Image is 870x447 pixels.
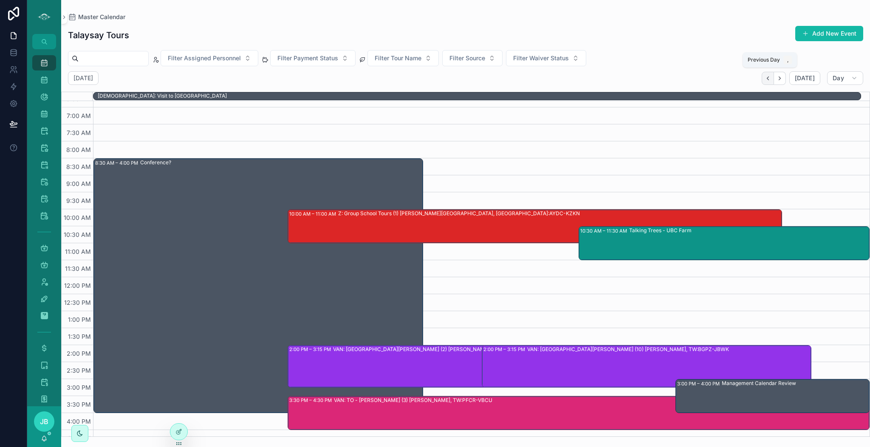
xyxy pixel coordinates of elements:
[161,50,258,66] button: Select Button
[784,56,791,63] span: ,
[66,316,93,323] span: 1:00 PM
[580,227,629,235] div: 10:30 AM – 11:30 AM
[63,265,93,272] span: 11:30 AM
[63,248,93,255] span: 11:00 AM
[65,112,93,119] span: 7:00 AM
[762,72,774,85] button: Back
[289,396,334,405] div: 3:30 PM – 4:30 PM
[64,180,93,187] span: 9:00 AM
[506,50,586,66] button: Select Button
[95,159,140,167] div: 8:30 AM – 4:00 PM
[795,26,863,41] button: Add New Event
[64,146,93,153] span: 8:00 AM
[289,345,333,354] div: 2:00 PM – 3:15 PM
[40,416,48,427] span: JB
[62,214,93,221] span: 10:00 AM
[289,210,338,218] div: 10:00 AM – 11:00 AM
[65,418,93,425] span: 4:00 PM
[449,54,485,62] span: Filter Source
[338,210,580,217] div: Z: Group School Tours (1) [PERSON_NAME][GEOGRAPHIC_DATA], [GEOGRAPHIC_DATA]:AYDC-KZKN
[65,401,93,408] span: 3:30 PM
[65,129,93,136] span: 7:30 AM
[78,13,125,21] span: Master Calendar
[288,396,869,430] div: 3:30 PM – 4:30 PMVAN: TO - [PERSON_NAME] (3) [PERSON_NAME], TW:PFCR-VBCU
[334,397,492,404] div: VAN: TO - [PERSON_NAME] (3) [PERSON_NAME], TW:PFCR-VBCU
[722,380,796,387] div: Management Calendar Review
[68,13,125,21] a: Master Calendar
[288,210,782,243] div: 10:00 AM – 11:00 AMZ: Group School Tours (1) [PERSON_NAME][GEOGRAPHIC_DATA], [GEOGRAPHIC_DATA]:AY...
[677,380,722,388] div: 3:00 PM – 4:00 PM
[513,54,569,62] span: Filter Waiver Status
[789,71,820,85] button: [DATE]
[64,163,93,170] span: 8:30 AM
[629,227,692,234] div: Talking Trees - UBC Farm
[62,299,93,306] span: 12:30 PM
[527,346,729,353] div: VAN: [GEOGRAPHIC_DATA][PERSON_NAME] (10) [PERSON_NAME], TW:BGPZ-JBWK
[66,333,93,340] span: 1:30 PM
[442,50,503,66] button: Select Button
[827,71,863,85] button: Day
[795,74,815,82] span: [DATE]
[140,159,171,166] div: Conference?
[774,72,786,85] button: Next
[833,74,844,82] span: Day
[98,92,227,100] div: SHAE: Visit to Japan
[64,95,93,102] span: 6:30 AM
[168,54,241,62] span: Filter Assigned Personnel
[483,345,527,354] div: 2:00 PM – 3:15 PM
[333,346,531,353] div: VAN: [GEOGRAPHIC_DATA][PERSON_NAME] (2) [PERSON_NAME], TW:PRDU-IMDV
[288,346,617,387] div: 2:00 PM – 3:15 PMVAN: [GEOGRAPHIC_DATA][PERSON_NAME] (2) [PERSON_NAME], TW:PRDU-IMDV
[65,435,93,442] span: 4:30 PM
[676,380,869,413] div: 3:00 PM – 4:00 PMManagement Calendar Review
[62,231,93,238] span: 10:30 AM
[375,54,421,62] span: Filter Tour Name
[27,49,61,406] div: scrollable content
[62,282,93,289] span: 12:00 PM
[64,197,93,204] span: 9:30 AM
[73,74,93,82] h2: [DATE]
[94,159,423,413] div: 8:30 AM – 4:00 PMConference?
[277,54,338,62] span: Filter Payment Status
[748,56,780,63] span: Previous Day
[65,384,93,391] span: 3:00 PM
[482,346,811,387] div: 2:00 PM – 3:15 PMVAN: [GEOGRAPHIC_DATA][PERSON_NAME] (10) [PERSON_NAME], TW:BGPZ-JBWK
[65,367,93,374] span: 2:30 PM
[98,93,227,99] div: [DEMOGRAPHIC_DATA]: Visit to [GEOGRAPHIC_DATA]
[65,350,93,357] span: 2:00 PM
[367,50,439,66] button: Select Button
[579,227,869,260] div: 10:30 AM – 11:30 AMTalking Trees - UBC Farm
[270,50,356,66] button: Select Button
[68,29,129,41] h1: Talaysay Tours
[37,10,51,24] img: App logo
